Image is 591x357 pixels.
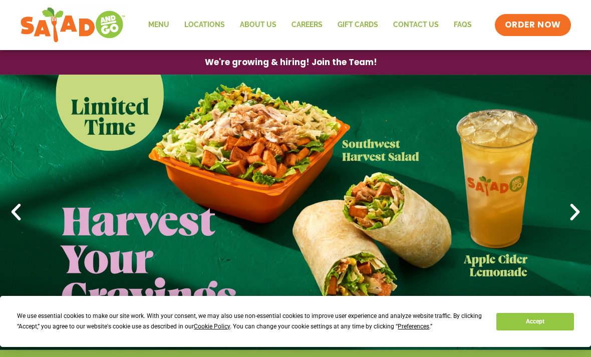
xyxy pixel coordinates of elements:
[141,14,479,37] nav: Menu
[190,51,392,74] a: We're growing & hiring! Join the Team!
[446,14,479,37] a: FAQs
[17,311,484,332] div: We use essential cookies to make our site work. With your consent, we may also use non-essential ...
[141,14,177,37] a: Menu
[495,14,571,36] a: ORDER NOW
[205,58,377,67] span: We're growing & hiring! Join the Team!
[398,323,429,330] span: Preferences
[232,14,284,37] a: About Us
[330,14,386,37] a: GIFT CARDS
[284,14,330,37] a: Careers
[505,19,561,31] span: ORDER NOW
[20,5,126,45] img: new-SAG-logo-768×292
[177,14,232,37] a: Locations
[386,14,446,37] a: Contact Us
[496,313,573,330] button: Accept
[564,201,586,223] div: Next slide
[5,201,27,223] div: Previous slide
[194,323,230,330] span: Cookie Policy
